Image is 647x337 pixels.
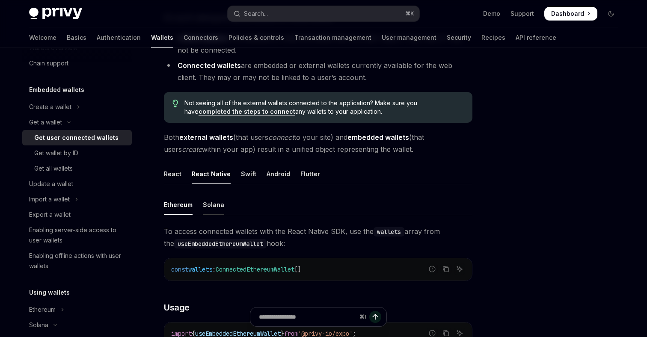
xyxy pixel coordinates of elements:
div: Update a wallet [29,179,73,189]
a: Export a wallet [22,207,132,222]
a: Connectors [184,27,218,48]
a: Enabling offline actions with user wallets [22,248,132,274]
div: Solana [203,195,224,215]
button: Toggle Ethereum section [22,302,132,317]
button: Toggle Import a wallet section [22,192,132,207]
strong: Connected wallets [178,61,241,70]
a: Dashboard [544,7,597,21]
img: dark logo [29,8,82,20]
div: Ethereum [29,304,56,315]
code: useEmbeddedEthereumWallet [174,239,267,248]
div: React [164,164,181,184]
a: Transaction management [294,27,371,48]
h5: Using wallets [29,287,70,298]
code: wallets [374,227,404,236]
a: Get user connected wallets [22,130,132,145]
div: Search... [244,9,268,19]
div: Create a wallet [29,102,71,112]
div: Export a wallet [29,210,71,220]
a: Security [447,27,471,48]
button: Toggle Create a wallet section [22,99,132,115]
div: Get a wallet [29,117,62,127]
button: Report incorrect code [427,263,438,275]
button: Toggle Get a wallet section [22,115,132,130]
div: React Native [192,164,231,184]
div: Flutter [300,164,320,184]
div: Get all wallets [34,163,73,174]
div: Enabling server-side access to user wallets [29,225,127,245]
span: Both (that users to your site) and (that users within your app) result in a unified object repres... [164,131,472,155]
button: Toggle Solana section [22,317,132,333]
a: Get wallet by ID [22,145,132,161]
button: Send message [369,311,381,323]
strong: embedded wallets [347,133,409,142]
a: Demo [483,9,500,18]
input: Ask a question... [259,307,356,326]
span: ConnectedEthereumWallet [216,266,294,273]
span: wallets [188,266,212,273]
a: User management [382,27,436,48]
a: Basics [67,27,86,48]
button: Open search [228,6,419,21]
span: [] [294,266,301,273]
a: Enabling server-side access to user wallets [22,222,132,248]
button: Ask AI [454,263,465,275]
a: Authentication [97,27,141,48]
a: completed the steps to connect [199,108,295,115]
span: Not seeing all of the external wallets connected to the application? Make sure you have any walle... [184,99,464,116]
a: Support [510,9,534,18]
a: Wallets [151,27,173,48]
strong: external wallets [179,133,233,142]
a: Policies & controls [229,27,284,48]
li: are embedded or external wallets currently available for the web client. They may or may not be l... [164,59,472,83]
div: Import a wallet [29,194,70,204]
em: create [182,145,202,154]
svg: Tip [172,100,178,107]
div: Solana [29,320,48,330]
div: Chain support [29,58,68,68]
div: Enabling offline actions with user wallets [29,251,127,271]
a: Welcome [29,27,56,48]
div: Get wallet by ID [34,148,78,158]
button: Copy the contents from the code block [440,263,451,275]
a: Recipes [481,27,505,48]
div: Swift [241,164,256,184]
span: const [171,266,188,273]
a: API reference [516,27,556,48]
span: ⌘ K [405,10,414,17]
span: Usage [164,302,190,313]
button: Toggle dark mode [604,7,618,21]
a: Get all wallets [22,161,132,176]
span: To access connected wallets with the React Native SDK, use the array from the hook: [164,225,472,249]
div: Get user connected wallets [34,133,119,143]
h5: Embedded wallets [29,85,84,95]
a: Chain support [22,56,132,71]
em: connect [268,133,294,142]
span: Dashboard [551,9,584,18]
span: : [212,266,216,273]
div: Android [267,164,290,184]
div: Ethereum [164,195,193,215]
a: Update a wallet [22,176,132,192]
